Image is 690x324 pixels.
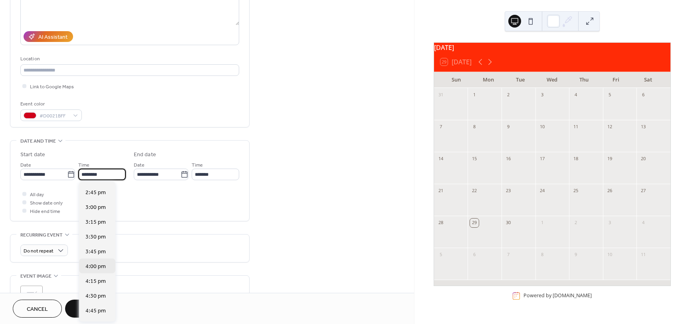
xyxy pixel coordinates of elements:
[504,219,513,227] div: 30
[85,233,106,241] span: 3:30 pm
[639,250,648,259] div: 11
[605,250,614,259] div: 10
[571,91,580,99] div: 4
[470,187,479,195] div: 22
[85,292,106,300] span: 4:30 pm
[538,123,547,131] div: 10
[85,262,106,271] span: 4:00 pm
[436,91,445,99] div: 31
[639,91,648,99] div: 6
[20,272,52,280] span: Event image
[632,72,664,88] div: Sat
[38,33,67,42] div: AI Assistant
[605,187,614,195] div: 26
[523,292,592,299] div: Powered by
[192,161,203,169] span: Time
[470,91,479,99] div: 1
[436,187,445,195] div: 21
[436,155,445,163] div: 14
[436,250,445,259] div: 5
[470,123,479,131] div: 8
[600,72,632,88] div: Fri
[30,83,74,91] span: Link to Google Maps
[65,300,106,318] button: Save
[639,155,648,163] div: 20
[571,219,580,227] div: 2
[20,286,43,308] div: ;
[24,246,54,256] span: Do not repeat
[605,155,614,163] div: 19
[538,187,547,195] div: 24
[85,307,106,315] span: 4:45 pm
[85,248,106,256] span: 3:45 pm
[553,292,592,299] a: [DOMAIN_NAME]
[30,191,44,199] span: All day
[30,199,63,207] span: Show date only
[470,250,479,259] div: 6
[13,300,62,318] button: Cancel
[538,250,547,259] div: 8
[134,161,145,169] span: Date
[571,123,580,131] div: 11
[436,123,445,131] div: 7
[20,137,56,145] span: Date and time
[30,207,60,216] span: Hide end time
[40,112,69,120] span: #D0021BFF
[27,305,48,314] span: Cancel
[639,123,648,131] div: 13
[78,161,89,169] span: Time
[605,91,614,99] div: 5
[85,218,106,227] span: 3:15 pm
[20,100,80,108] div: Event color
[20,55,238,63] div: Location
[470,219,479,227] div: 29
[538,155,547,163] div: 17
[85,203,106,212] span: 3:00 pm
[568,72,600,88] div: Thu
[538,219,547,227] div: 1
[571,187,580,195] div: 25
[571,155,580,163] div: 18
[24,31,73,42] button: AI Assistant
[536,72,568,88] div: Wed
[538,91,547,99] div: 3
[472,72,504,88] div: Mon
[20,161,31,169] span: Date
[504,155,513,163] div: 16
[571,250,580,259] div: 9
[639,187,648,195] div: 27
[605,219,614,227] div: 3
[440,72,472,88] div: Sun
[504,91,513,99] div: 2
[436,219,445,227] div: 28
[134,151,156,159] div: End date
[639,219,648,227] div: 4
[504,187,513,195] div: 23
[470,155,479,163] div: 15
[504,123,513,131] div: 9
[20,151,45,159] div: Start date
[605,123,614,131] div: 12
[85,277,106,286] span: 4:15 pm
[504,72,536,88] div: Tue
[85,189,106,197] span: 2:45 pm
[504,250,513,259] div: 7
[434,43,670,52] div: [DATE]
[20,231,63,239] span: Recurring event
